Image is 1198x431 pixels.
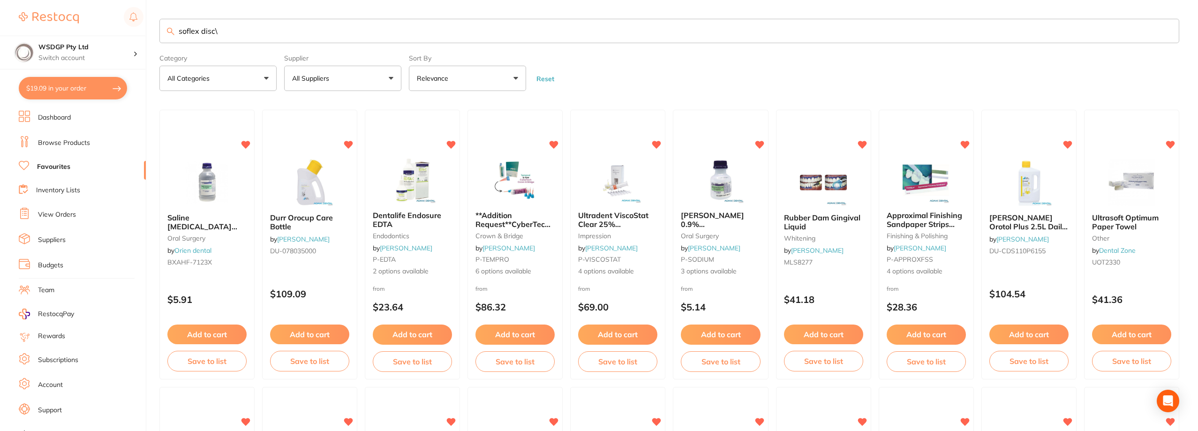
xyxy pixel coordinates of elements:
span: from [373,285,385,292]
p: $41.18 [784,294,863,305]
input: Search Favourite Products [159,19,1179,43]
a: Orien dental [174,246,211,255]
label: Supplier [284,54,401,62]
a: Suppliers [38,235,66,245]
b: Rubber Dam Gingival Liquid [784,213,863,231]
span: **Addition Request**CyberTech Temporary Crown & Bridge Material A3 [475,211,550,246]
span: by [373,244,432,252]
span: from [578,285,590,292]
small: other [1092,234,1171,242]
span: DU-CDS110P6155 [989,247,1046,255]
a: [PERSON_NAME] [482,244,535,252]
b: Approximal Finishing Sandpaper Strips 4.0mm 150/pk [887,211,966,228]
span: by [784,246,844,255]
a: RestocqPay [19,309,74,319]
a: Budgets [38,261,63,270]
small: oral surgery [167,234,247,242]
span: P-EDTA [373,255,396,264]
button: Save to list [270,351,349,371]
span: by [270,235,330,243]
p: $69.00 [578,302,657,312]
span: Approximal Finishing Sandpaper Strips 4.0mm 150/pk [887,211,962,237]
button: Add to cart [681,325,760,344]
button: Add to cart [578,325,657,344]
b: **Addition Request**CyberTech Temporary Crown & Bridge Material A3 [475,211,555,228]
span: Saline [MEDICAL_DATA] 0.9%, 500ml Bottle [167,213,237,240]
b: Ultradent ViscoStat Clear 25% Aluminium Chloride Gel [578,211,657,228]
a: [PERSON_NAME] [894,244,946,252]
img: WSDGP Pty Ltd [15,43,33,62]
img: Dentalife Endosure EDTA [382,157,443,204]
img: Baxter 0.9% Sodium Chloride Saline Bottles [690,157,751,204]
img: **Addition Request**CyberTech Temporary Crown & Bridge Material A3 [485,157,546,204]
a: Dashboard [38,113,71,122]
a: View Orders [38,210,76,219]
button: Save to list [681,351,760,372]
button: Save to list [167,351,247,371]
span: Durr Orocup Care Bottle [270,213,333,231]
p: $104.54 [989,288,1069,299]
span: by [989,235,1049,243]
a: Restocq Logo [19,7,79,29]
span: RestocqPay [38,310,74,319]
button: Save to list [578,351,657,372]
span: Rubber Dam Gingival Liquid [784,213,860,231]
span: by [578,244,638,252]
img: Rubber Dam Gingival Liquid [793,159,854,206]
span: 2 options available [373,267,452,276]
span: P-APPROXFSS [887,255,933,264]
button: Add to cart [167,325,247,344]
small: whitening [784,234,863,242]
span: [PERSON_NAME] 0.9% [MEDICAL_DATA] Saline Bottles [681,211,745,246]
span: 6 options available [475,267,555,276]
small: oral surgery [681,232,760,240]
a: Dental Zone [1099,246,1136,255]
button: Reset [534,75,557,83]
button: All Suppliers [284,66,401,91]
a: Favourites [37,162,70,172]
p: $41.36 [1092,294,1171,305]
button: $19.09 in your order [19,77,127,99]
button: Save to list [887,351,966,372]
b: Dentalife Endosure EDTA [373,211,452,228]
img: Durr Orotol Plus 2.5L Daily Suction Cleaning [998,159,1059,206]
span: from [887,285,899,292]
button: Save to list [475,351,555,372]
span: 4 options available [578,267,657,276]
button: Add to cart [784,325,863,344]
span: P-TEMPRO [475,255,509,264]
span: Dentalife Endosure EDTA [373,211,441,228]
span: P-VISCOSTAT [578,255,621,264]
img: Saline Sodium Chloride 0.9%, 500ml Bottle [177,159,238,206]
p: All Categories [167,74,213,83]
span: by [887,244,946,252]
button: Relevance [409,66,526,91]
span: DU-078035000 [270,247,316,255]
p: All Suppliers [292,74,333,83]
a: Subscriptions [38,355,78,365]
b: Durr Orotol Plus 2.5L Daily Suction Cleaning [989,213,1069,231]
b: Saline Sodium Chloride 0.9%, 500ml Bottle [167,213,247,231]
small: crown & bridge [475,232,555,240]
img: Restocq Logo [19,12,79,23]
small: finishing & polishing [887,232,966,240]
button: All Categories [159,66,277,91]
small: endodontics [373,232,452,240]
a: Inventory Lists [36,186,80,195]
p: $5.91 [167,294,247,305]
p: Switch account [38,53,133,63]
small: impression [578,232,657,240]
b: Ultrasoft Optimum Paper Towel [1092,213,1171,231]
b: Baxter 0.9% Sodium Chloride Saline Bottles [681,211,760,228]
h4: WSDGP Pty Ltd [38,43,133,52]
span: by [475,244,535,252]
img: Approximal Finishing Sandpaper Strips 4.0mm 150/pk [896,157,957,204]
span: Ultrasoft Optimum Paper Towel [1092,213,1159,231]
a: Support [38,406,62,415]
a: [PERSON_NAME] [277,235,330,243]
label: Category [159,54,277,62]
div: Open Intercom Messenger [1157,390,1179,412]
button: Add to cart [373,325,452,344]
span: BXAHF-7123X [167,258,212,266]
button: Save to list [1092,351,1171,371]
